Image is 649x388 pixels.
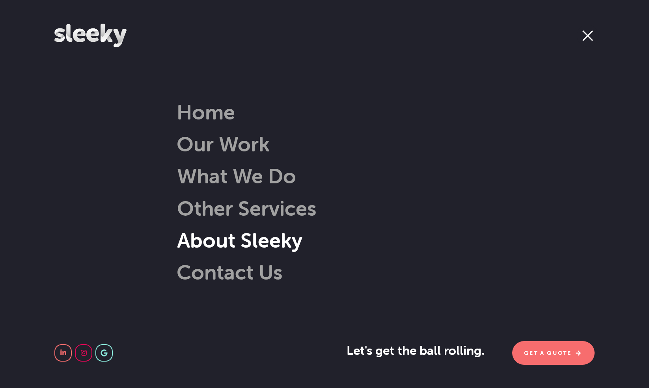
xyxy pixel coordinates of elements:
[347,343,485,358] span: Let's get the ball rolling
[153,196,316,221] a: Other Services
[153,163,296,188] a: What We Do
[54,24,126,47] img: Sleeky Web Design Newcastle
[482,343,485,358] span: .
[512,341,594,365] a: Get A Quote
[177,259,282,285] a: Contact Us
[177,99,235,125] a: Home
[153,228,302,253] a: About Sleeky
[177,131,270,157] a: Our Work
